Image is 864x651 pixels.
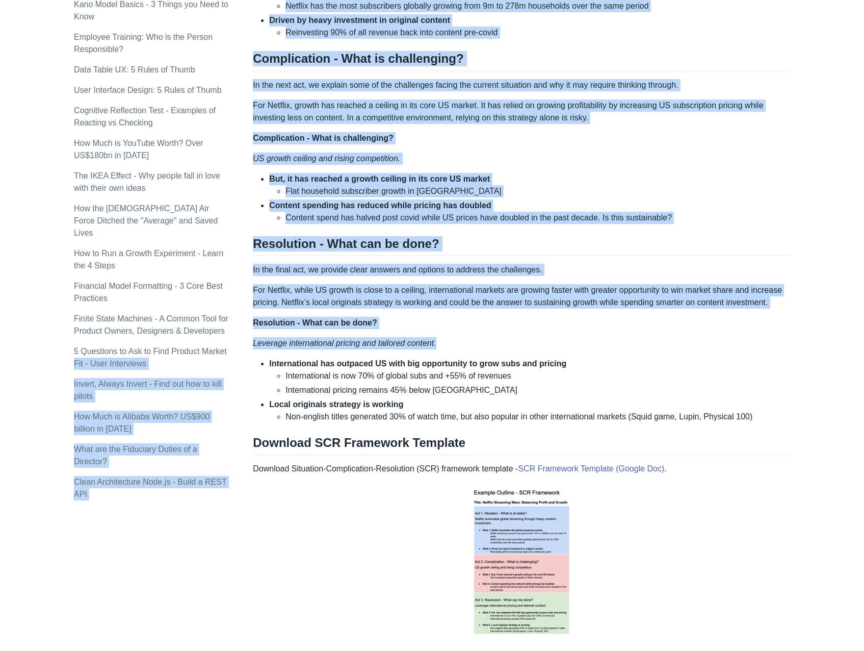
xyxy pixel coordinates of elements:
[285,384,790,396] li: International pricing remains 45% below [GEOGRAPHIC_DATA]
[74,171,220,192] a: The IKEA Effect - Why people fall in love with their own ideas
[253,463,790,475] p: Download Situation-Complication-Resolution (SCR) framework template - .
[74,412,210,433] a: How Much is Alibaba Worth? US$900 billion in [DATE]
[269,174,490,183] strong: But, it has reached a growth ceiling in its core US market
[285,411,790,423] li: Non-english titles generated 30% of watch time, but also popular in other international markets (...
[269,400,403,409] strong: Local originals strategy is working
[253,99,790,124] p: For Netflix, growth has reached a ceiling in its core US market. It has relied on growing profita...
[74,314,228,335] a: Finite State Machines - A Common Tool for Product Owners, Designers & Developers
[269,16,450,24] strong: Driven by heavy investment in original content
[253,339,436,347] em: Leverage international pricing and tailored content.
[253,51,790,70] h2: Complication - What is challenging?
[74,204,218,237] a: How the [DEMOGRAPHIC_DATA] Air Force Ditched the "Average" and Saved Lives
[74,282,223,303] a: Financial Model Formatting - 3 Core Best Practices
[74,65,195,74] a: Data Table UX: 5 Rules of Thumb
[74,249,223,270] a: How to Run a Growth Experiment - Learn the 4 Steps
[74,106,216,127] a: Cognitive Reflection Test - Examples of Reacting vs Checking
[285,212,790,224] li: Content spend has halved post covid while US prices have doubled in the past decade. Is this sust...
[74,86,222,94] a: User Interface Design: 5 Rules of Thumb
[253,154,400,163] em: US growth ceiling and rising competition.
[518,464,664,473] a: SCR Framework Template (Google Doc)
[253,79,790,91] p: In the next act, we explain some of the challenges facing the current situation and why it may re...
[74,139,203,160] a: How Much is YouTube Worth? Over US$180bn in [DATE]
[253,264,790,276] p: In the final act, we provide clear answers and options to address the challenges.
[253,284,790,309] p: For Netflix, while US growth is close to a ceiling, international markets are growing faster with...
[74,347,227,368] a: 5 Questions to Ask to Find Product Market Fit - User Interviews
[74,478,226,498] a: Clean Architecture Node.js - Build a REST API
[74,33,213,54] a: Employee Training: Who is the Person Responsible?
[253,236,790,256] h2: Resolution - What can be done?
[253,134,394,142] strong: Complication - What is challenging?
[269,201,491,210] strong: Content spending has reduced while pricing has doubled
[74,380,222,400] a: Invert, Always Invert - Find out how to kill pilots
[253,435,790,455] h2: Download SCR Framework Template
[285,27,790,39] li: Reinvesting 90% of all revenue back into content pre-covid
[285,370,790,382] li: International is now 70% of global subs and +55% of revenues
[285,185,790,197] li: Flat household subscriber growth in [GEOGRAPHIC_DATA]
[253,318,377,327] strong: Resolution - What can be done?
[74,445,197,466] a: What are the Fiduciary Duties of a Director?
[269,359,566,368] strong: International has outpaced US with big opportunity to grow subs and pricing
[456,483,587,641] img: example scr template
